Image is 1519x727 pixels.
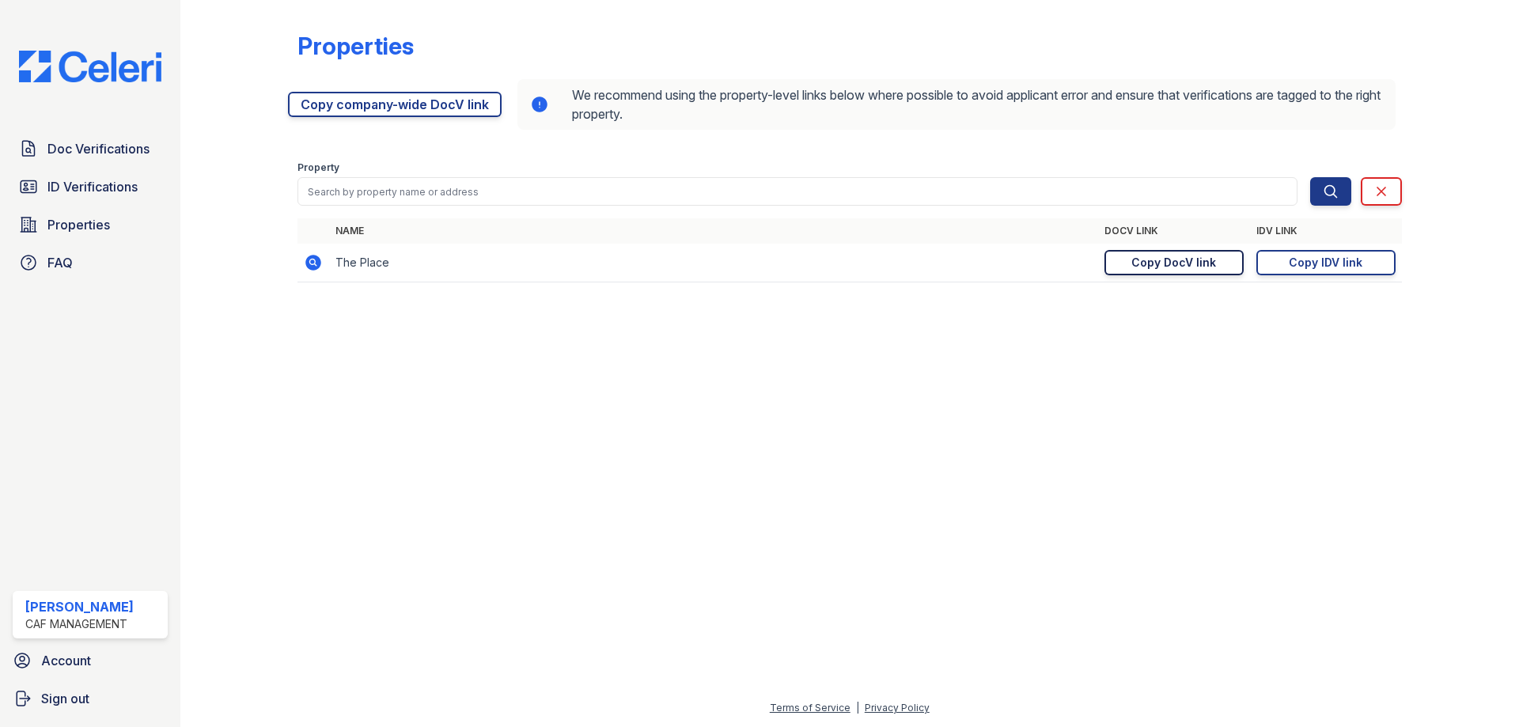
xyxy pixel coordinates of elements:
input: Search by property name or address [297,177,1297,206]
a: ID Verifications [13,171,168,203]
span: ID Verifications [47,177,138,196]
th: DocV Link [1098,218,1250,244]
span: Account [41,651,91,670]
a: Copy IDV link [1256,250,1396,275]
a: Doc Verifications [13,133,168,165]
div: [PERSON_NAME] [25,597,134,616]
div: Copy DocV link [1131,255,1216,271]
img: CE_Logo_Blue-a8612792a0a2168367f1c8372b55b34899dd931a85d93a1a3d3e32e68fde9ad4.png [6,51,174,82]
a: Copy DocV link [1104,250,1244,275]
label: Property [297,161,339,174]
a: Copy company-wide DocV link [288,92,502,117]
th: IDV Link [1250,218,1402,244]
div: Copy IDV link [1289,255,1362,271]
a: Properties [13,209,168,240]
span: Properties [47,215,110,234]
a: Privacy Policy [865,702,930,714]
a: Account [6,645,174,676]
a: Sign out [6,683,174,714]
a: Terms of Service [770,702,850,714]
span: FAQ [47,253,73,272]
div: CAF Management [25,616,134,632]
span: Doc Verifications [47,139,150,158]
span: Sign out [41,689,89,708]
div: | [856,702,859,714]
div: We recommend using the property-level links below where possible to avoid applicant error and ens... [517,79,1396,130]
th: Name [329,218,1098,244]
div: Properties [297,32,414,60]
a: FAQ [13,247,168,278]
td: The Place [329,244,1098,282]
